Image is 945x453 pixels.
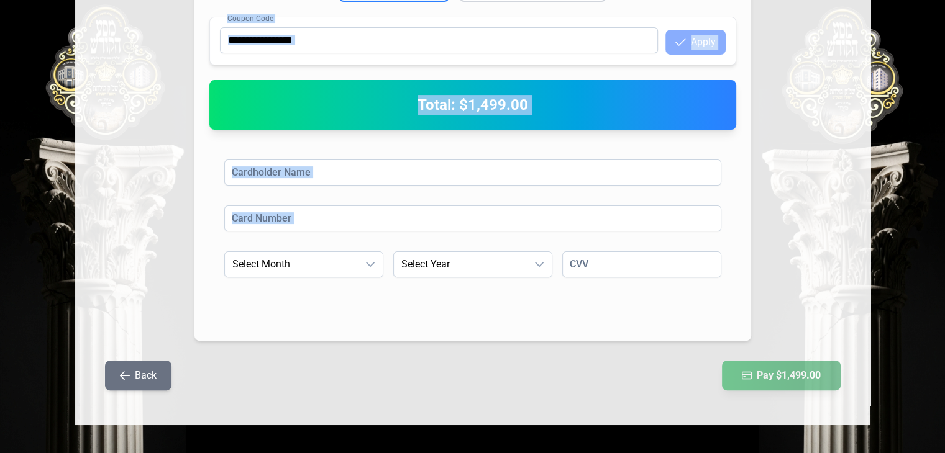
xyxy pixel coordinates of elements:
[665,30,726,55] button: Apply
[105,361,171,390] button: Back
[225,252,358,277] span: Select Month
[358,252,383,277] div: dropdown trigger
[722,361,841,390] button: Pay $1,499.00
[394,252,527,277] span: Select Year
[224,95,721,115] h2: Total: $1,499.00
[527,252,552,277] div: dropdown trigger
